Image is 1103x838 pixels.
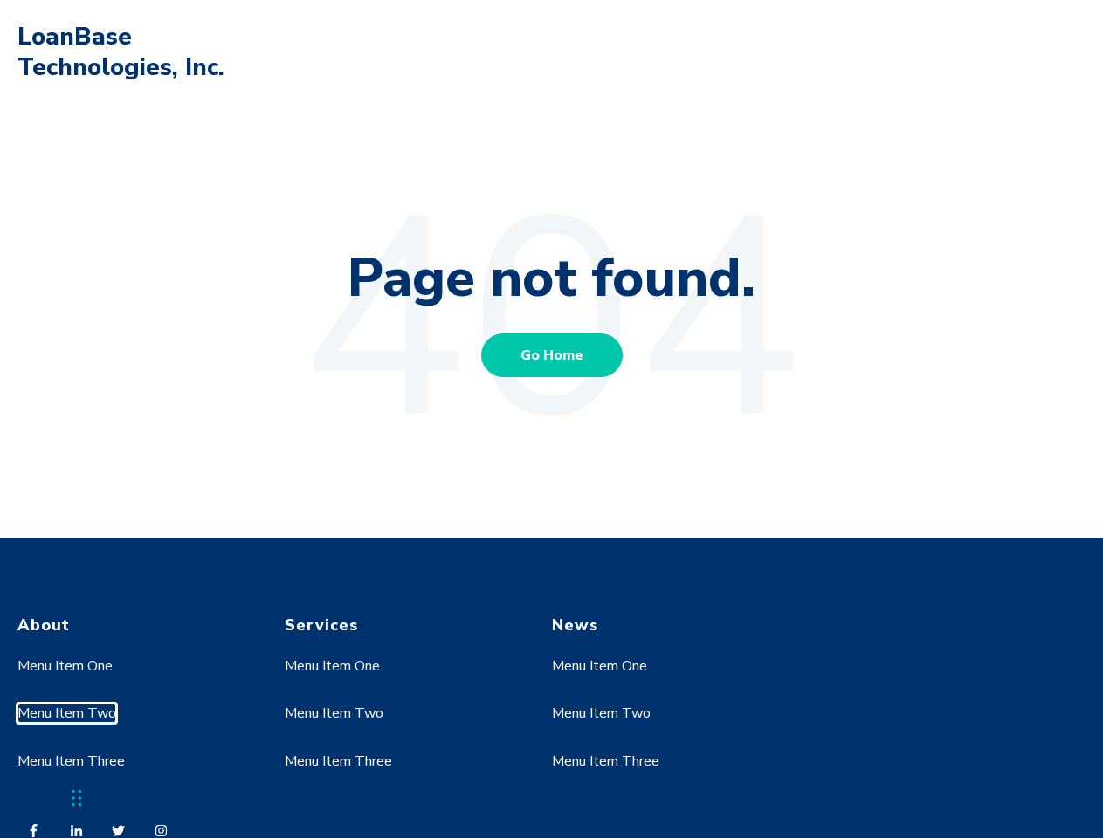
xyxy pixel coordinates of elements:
h4: News [552,615,787,635]
a: Menu Item Three [552,752,659,771]
a: Menu Item One [17,656,113,676]
a: Go Home [481,333,623,377]
a: Menu Item One [285,656,380,676]
div: Navigation Menu [552,635,787,813]
div: Navigation Menu [285,635,520,813]
div: Navigation Menu [17,635,252,813]
h1: LoanBase Technologies, Inc. [17,22,236,83]
a: Menu Item Two [17,704,116,723]
a: Menu Item One [552,656,647,676]
a: Menu Item Three [285,752,392,771]
a: Menu Item Three [17,752,125,771]
h1: Page not found. [17,244,1086,313]
h4: About [17,615,252,635]
a: Menu Item Two [552,704,651,723]
div: Drag [72,772,82,824]
h4: Services [285,615,520,635]
a: Menu Item Two [285,704,383,723]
